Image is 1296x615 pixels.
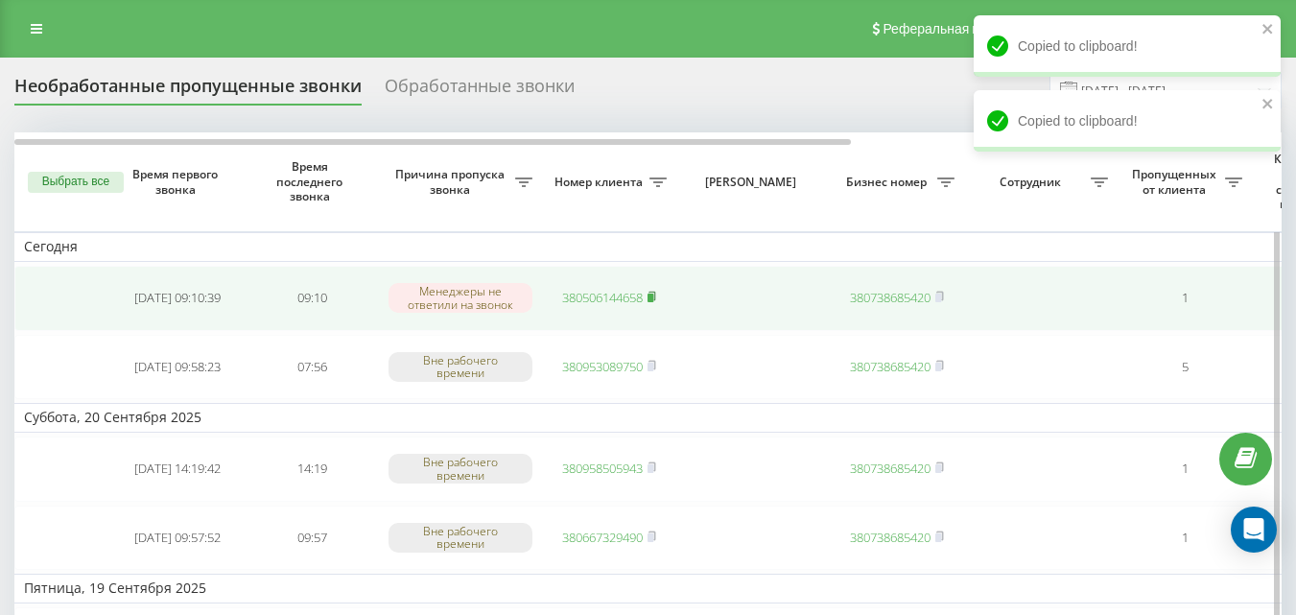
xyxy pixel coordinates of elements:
[389,283,532,312] div: Менеджеры не ответили на звонок
[389,454,532,483] div: Вне рабочего времени
[850,289,931,306] a: 380738685420
[28,172,124,193] button: Выбрать все
[1118,266,1252,331] td: 1
[1261,96,1275,114] button: close
[1127,167,1225,197] span: Пропущенных от клиента
[245,266,379,331] td: 09:10
[126,167,229,197] span: Время первого звонка
[562,460,643,477] a: 380958505943
[110,437,245,502] td: [DATE] 14:19:42
[110,266,245,331] td: [DATE] 09:10:39
[245,335,379,400] td: 07:56
[974,15,1281,77] div: Copied to clipboard!
[14,76,362,106] div: Необработанные пропущенные звонки
[974,175,1091,190] span: Сотрудник
[562,529,643,546] a: 380667329490
[693,175,813,190] span: [PERSON_NAME]
[552,175,649,190] span: Номер клиента
[562,289,643,306] a: 380506144658
[1231,507,1277,553] div: Open Intercom Messenger
[850,460,931,477] a: 380738685420
[1118,506,1252,571] td: 1
[562,358,643,375] a: 380953089750
[260,159,364,204] span: Время последнего звонка
[385,76,575,106] div: Обработанные звонки
[389,167,515,197] span: Причина пропуска звонка
[883,21,1040,36] span: Реферальная программа
[110,335,245,400] td: [DATE] 09:58:23
[389,352,532,381] div: Вне рабочего времени
[1118,335,1252,400] td: 5
[245,506,379,571] td: 09:57
[1118,437,1252,502] td: 1
[245,437,379,502] td: 14:19
[850,529,931,546] a: 380738685420
[850,358,931,375] a: 380738685420
[110,506,245,571] td: [DATE] 09:57:52
[974,90,1281,152] div: Copied to clipboard!
[839,175,937,190] span: Бизнес номер
[1261,21,1275,39] button: close
[389,523,532,552] div: Вне рабочего времени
